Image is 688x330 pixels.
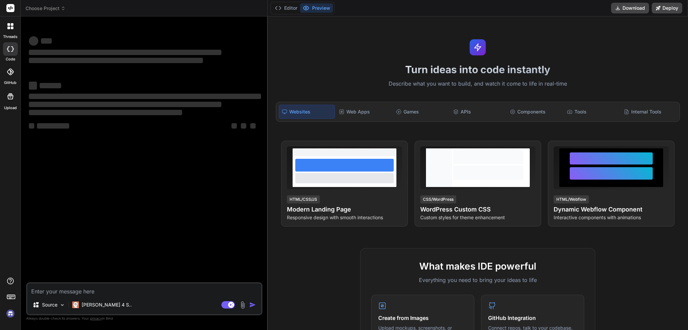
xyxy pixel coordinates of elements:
[300,3,333,13] button: Preview
[6,56,15,62] label: code
[564,105,620,119] div: Tools
[420,195,456,203] div: CSS/WordPress
[554,214,669,221] p: Interactive components with animations
[29,36,38,46] span: ‌
[26,315,262,322] p: Always double-check its answers. Your in Bind
[287,205,402,214] h4: Modern Landing Page
[3,34,17,40] label: threads
[652,3,682,13] button: Deploy
[272,3,300,13] button: Editor
[554,195,589,203] div: HTML/Webflow
[621,105,677,119] div: Internal Tools
[29,58,203,63] span: ‌
[272,63,684,76] h1: Turn ideas into code instantly
[507,105,563,119] div: Components
[4,80,16,86] label: GitHub
[239,301,247,309] img: attachment
[279,105,335,119] div: Websites
[82,301,132,308] p: [PERSON_NAME] 4 S..
[611,3,649,13] button: Download
[371,259,584,273] h2: What makes IDE powerful
[29,123,34,129] span: ‌
[29,50,221,55] span: ‌
[42,301,57,308] p: Source
[420,205,535,214] h4: WordPress Custom CSS
[72,301,79,308] img: Claude 4 Sonnet
[5,308,16,319] img: signin
[4,105,17,111] label: Upload
[26,5,66,12] span: Choose Project
[450,105,506,119] div: APIs
[336,105,392,119] div: Web Apps
[37,123,69,129] span: ‌
[29,110,182,115] span: ‌
[378,314,467,322] h4: Create from Images
[287,195,320,203] div: HTML/CSS/JS
[287,214,402,221] p: Responsive design with smooth interactions
[420,214,535,221] p: Custom styles for theme enhancement
[393,105,449,119] div: Games
[40,83,61,88] span: ‌
[488,314,577,322] h4: GitHub Integration
[250,123,256,129] span: ‌
[249,301,256,308] img: icon
[231,123,237,129] span: ‌
[90,316,102,320] span: privacy
[371,276,584,284] p: Everything you need to bring your ideas to life
[554,205,669,214] h4: Dynamic Webflow Component
[59,302,65,308] img: Pick Models
[41,38,52,44] span: ‌
[29,94,261,99] span: ‌
[29,102,221,107] span: ‌
[241,123,246,129] span: ‌
[272,80,684,88] p: Describe what you want to build, and watch it come to life in real-time
[29,82,37,90] span: ‌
